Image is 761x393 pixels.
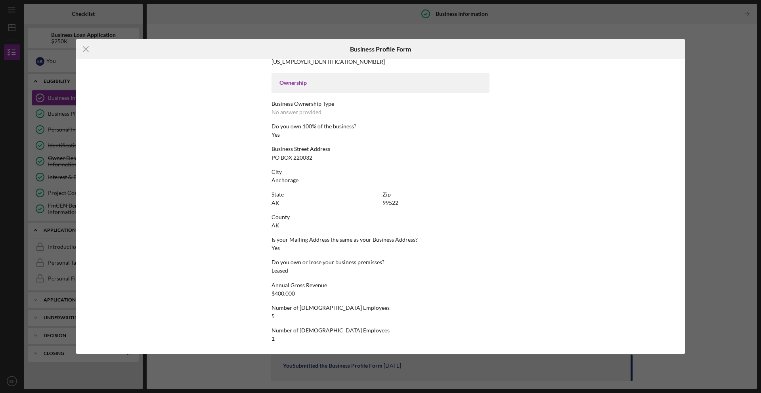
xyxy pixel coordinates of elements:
div: Zip [382,191,489,198]
div: State [272,191,379,198]
div: Business Ownership Type [272,101,489,107]
div: Annual Gross Revenue [272,282,489,288]
div: Number of [DEMOGRAPHIC_DATA] Employees [272,327,489,334]
div: Yes [272,245,280,251]
div: PO BOX 220032 [272,155,312,161]
div: City [272,169,489,175]
div: Anchorage [272,177,298,183]
h6: Business Profile Form [350,46,411,53]
div: $400,000 [272,290,295,297]
div: AK [272,222,279,229]
div: Leased [272,267,288,274]
div: 1 [272,336,275,342]
div: 5 [272,313,275,319]
div: 99522 [382,200,398,206]
div: Yes [272,132,280,138]
div: Do you own or lease your business premisses? [272,259,489,265]
div: Is your Mailing Address the same as your Business Address? [272,237,489,243]
div: Business Street Address [272,146,489,152]
div: No answer provided [272,109,321,115]
div: [US_EMPLOYER_IDENTIFICATION_NUMBER] [272,59,385,65]
div: County [272,214,489,220]
div: Number of [DEMOGRAPHIC_DATA] Employees [272,305,489,311]
div: AK [272,200,279,206]
div: Ownership [279,80,482,86]
div: Do you own 100% of the business? [272,123,489,130]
